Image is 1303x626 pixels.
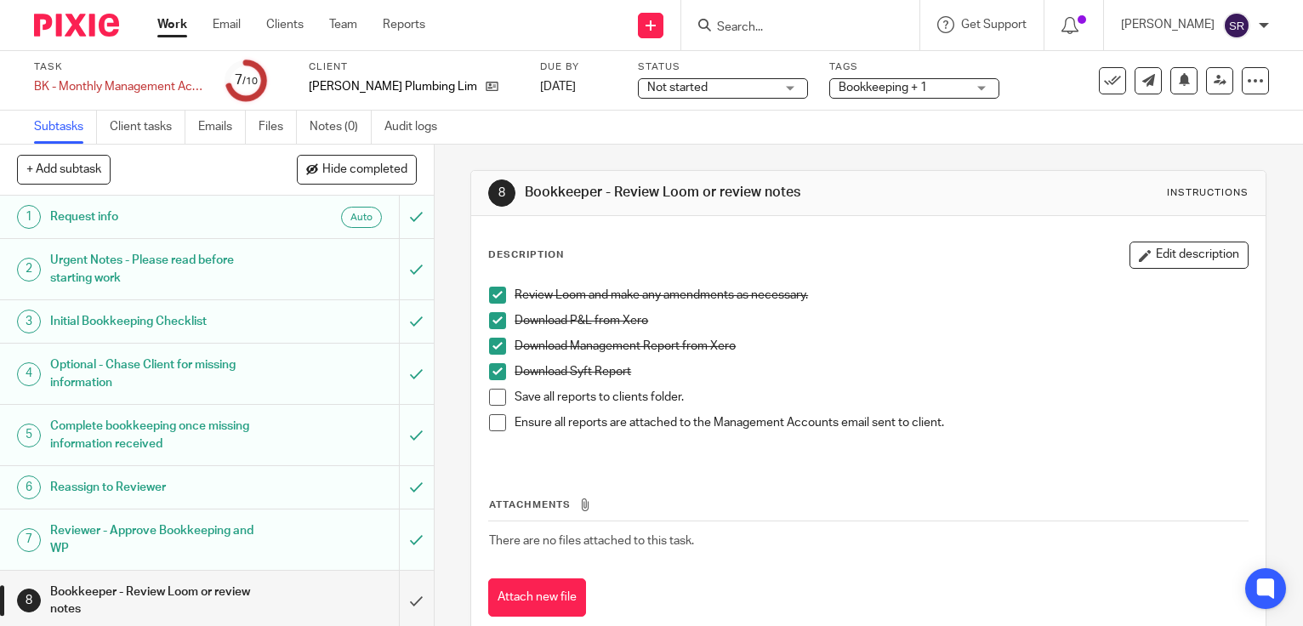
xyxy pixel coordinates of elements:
h1: Complete bookkeeping once missing information received [50,413,271,457]
a: Emails [198,111,246,144]
div: 7 [235,71,258,90]
button: + Add subtask [17,155,111,184]
p: Download Syft Report [515,363,1248,380]
a: Subtasks [34,111,97,144]
div: Auto [341,207,382,228]
span: There are no files attached to this task. [489,535,694,547]
div: 6 [17,475,41,499]
img: svg%3E [1223,12,1250,39]
div: 7 [17,528,41,552]
span: Not started [647,82,708,94]
p: Description [488,248,564,262]
h1: Request info [50,204,271,230]
p: Download P&L from Xero [515,312,1248,329]
a: Clients [266,16,304,33]
p: Ensure all reports are attached to the Management Accounts email sent to client. [515,414,1248,431]
div: 2 [17,258,41,282]
label: Task [34,60,204,74]
span: Attachments [489,500,571,509]
label: Status [638,60,808,74]
p: Download Management Report from Xero [515,338,1248,355]
p: [PERSON_NAME] [1121,16,1215,33]
button: Edit description [1129,242,1249,269]
div: 8 [17,589,41,612]
span: Hide completed [322,163,407,177]
div: 5 [17,424,41,447]
span: [DATE] [540,81,576,93]
a: Client tasks [110,111,185,144]
h1: Bookkeeper - Review Loom or review notes [50,579,271,623]
button: Hide completed [297,155,417,184]
h1: Urgent Notes - Please read before starting work [50,248,271,291]
small: /10 [242,77,258,86]
p: Save all reports to clients folder. [515,389,1248,406]
label: Due by [540,60,617,74]
h1: Optional - Chase Client for missing information [50,352,271,396]
a: Audit logs [384,111,450,144]
button: Attach new file [488,578,586,617]
a: Work [157,16,187,33]
a: Team [329,16,357,33]
span: Get Support [961,19,1027,31]
div: 4 [17,362,41,386]
h1: Reassign to Reviewer [50,475,271,500]
span: Bookkeeping + 1 [839,82,927,94]
label: Tags [829,60,999,74]
p: [PERSON_NAME] Plumbing Limited [309,78,477,95]
input: Search [715,20,868,36]
div: 1 [17,205,41,229]
div: 8 [488,179,515,207]
h1: Reviewer - Approve Bookkeeping and WP [50,518,271,561]
h1: Bookkeeper - Review Loom or review notes [525,184,905,202]
p: Review Loom and make any amendments as necessary. [515,287,1248,304]
a: Files [259,111,297,144]
img: Pixie [34,14,119,37]
a: Notes (0) [310,111,372,144]
div: BK - Monthly Management Accounts [34,78,204,95]
a: Reports [383,16,425,33]
h1: Initial Bookkeeping Checklist [50,309,271,334]
a: Email [213,16,241,33]
div: Instructions [1167,186,1249,200]
div: 3 [17,310,41,333]
label: Client [309,60,519,74]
